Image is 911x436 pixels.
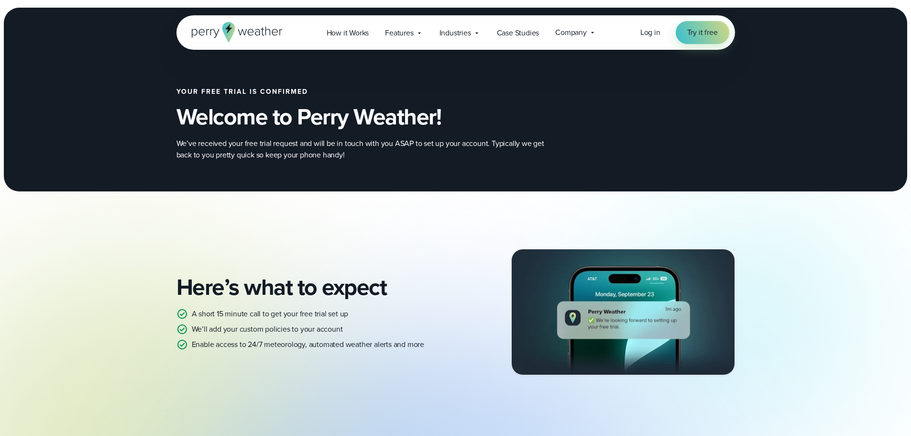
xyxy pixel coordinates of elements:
span: Case Studies [497,27,539,39]
span: Company [555,27,587,38]
a: Log in [640,27,660,38]
a: Case Studies [489,23,548,43]
p: A short 15 minute call to get your free trial set up [192,308,349,320]
a: Try it free [676,21,729,44]
span: Features [385,27,413,39]
h2: Your free trial is confirmed [176,88,592,96]
h2: Welcome to Perry Weather! [176,103,592,130]
h2: Here’s what to expect [176,274,448,301]
span: How it Works [327,27,369,39]
span: Try it free [687,27,718,38]
a: How it Works [318,23,377,43]
span: Industries [439,27,471,39]
p: We’ve received your free trial request and will be in touch with you ASAP to set up your account.... [176,138,559,161]
p: Enable access to 24/7 meteorology, automated weather alerts and more [192,339,424,350]
p: We’ll add your custom policies to your account [192,324,343,335]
